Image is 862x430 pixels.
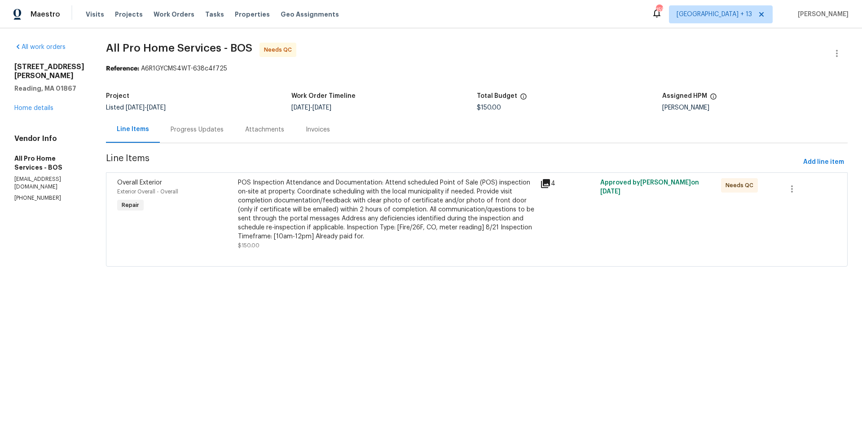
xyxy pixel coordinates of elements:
[235,10,270,19] span: Properties
[14,176,84,191] p: [EMAIL_ADDRESS][DOMAIN_NAME]
[117,180,162,186] span: Overall Exterior
[520,93,527,105] span: The total cost of line items that have been proposed by Opendoor. This sum includes line items th...
[205,11,224,18] span: Tasks
[14,194,84,202] p: [PHONE_NUMBER]
[800,154,848,171] button: Add line item
[147,105,166,111] span: [DATE]
[154,10,194,19] span: Work Orders
[14,154,84,172] h5: All Pro Home Services - BOS
[106,66,139,72] b: Reference:
[126,105,145,111] span: [DATE]
[106,105,166,111] span: Listed
[14,84,84,93] h5: Reading, MA 01867
[14,44,66,50] a: All work orders
[662,93,707,99] h5: Assigned HPM
[245,125,284,134] div: Attachments
[477,93,517,99] h5: Total Budget
[281,10,339,19] span: Geo Assignments
[306,125,330,134] div: Invoices
[106,154,800,171] span: Line Items
[115,10,143,19] span: Projects
[726,181,757,190] span: Needs QC
[803,157,844,168] span: Add line item
[477,105,501,111] span: $150.00
[312,105,331,111] span: [DATE]
[540,178,595,189] div: 4
[238,178,535,241] div: POS Inspection Attendance and Documentation: Attend scheduled Point of Sale (POS) inspection on-s...
[710,93,717,105] span: The hpm assigned to this work order.
[291,93,356,99] h5: Work Order Timeline
[291,105,331,111] span: -
[117,189,178,194] span: Exterior Overall - Overall
[14,105,53,111] a: Home details
[86,10,104,19] span: Visits
[14,134,84,143] h4: Vendor Info
[106,64,848,73] div: A6R1GYCMS4WT-638c4f725
[106,43,252,53] span: All Pro Home Services - BOS
[106,93,129,99] h5: Project
[600,180,699,195] span: Approved by [PERSON_NAME] on
[677,10,752,19] span: [GEOGRAPHIC_DATA] + 13
[171,125,224,134] div: Progress Updates
[794,10,849,19] span: [PERSON_NAME]
[662,105,848,111] div: [PERSON_NAME]
[264,45,295,54] span: Needs QC
[118,201,143,210] span: Repair
[238,243,259,248] span: $150.00
[14,62,84,80] h2: [STREET_ADDRESS][PERSON_NAME]
[31,10,60,19] span: Maestro
[126,105,166,111] span: -
[291,105,310,111] span: [DATE]
[656,5,662,14] div: 155
[600,189,620,195] span: [DATE]
[117,125,149,134] div: Line Items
